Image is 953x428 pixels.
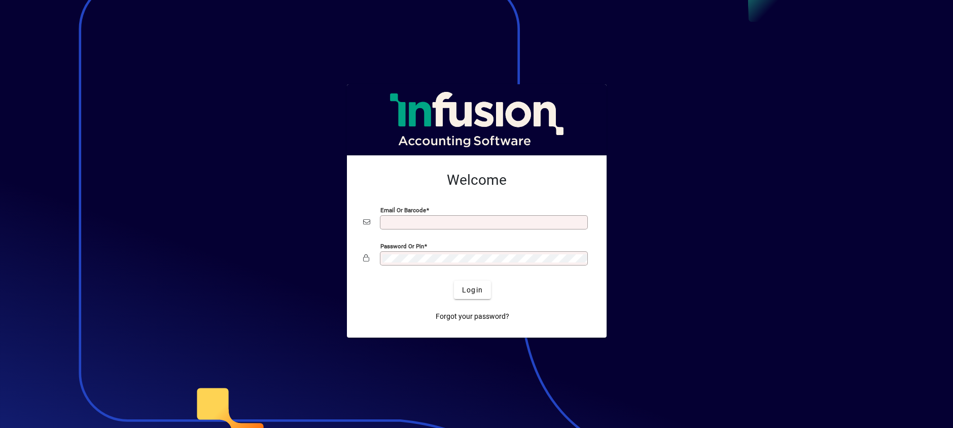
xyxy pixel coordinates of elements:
[380,207,426,214] mat-label: Email or Barcode
[432,307,513,325] a: Forgot your password?
[454,281,491,299] button: Login
[380,243,424,250] mat-label: Password or Pin
[436,311,509,322] span: Forgot your password?
[363,172,590,189] h2: Welcome
[462,285,483,295] span: Login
